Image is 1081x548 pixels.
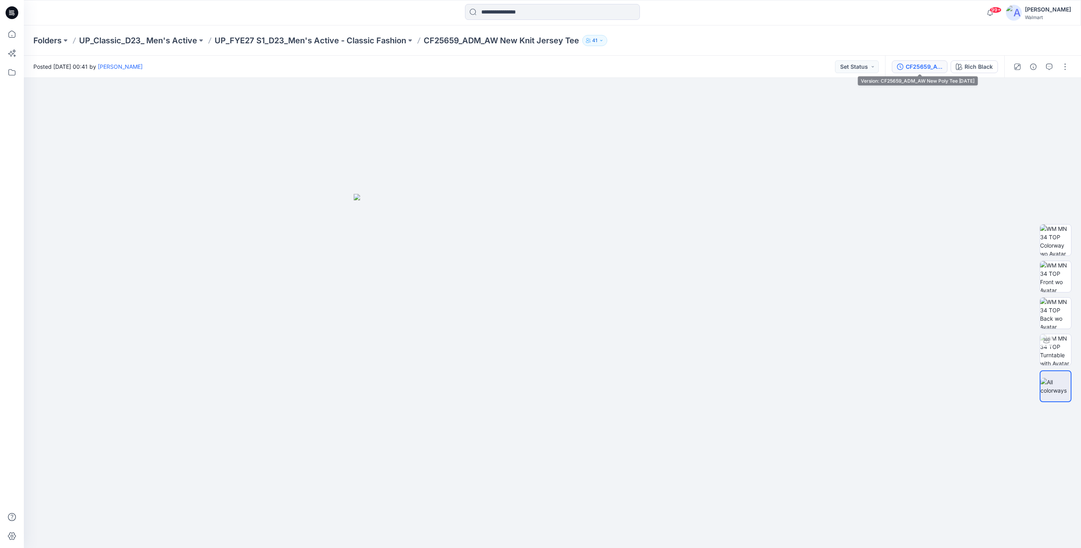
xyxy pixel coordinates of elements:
a: Folders [33,35,62,46]
img: WM MN 34 TOP Front wo Avatar [1040,261,1071,292]
p: 41 [592,36,597,45]
img: WM MN 34 TOP Colorway wo Avatar [1040,225,1071,256]
span: 99+ [990,7,1002,13]
img: avatar [1006,5,1022,21]
div: Rich Black [965,62,993,71]
button: Details [1027,60,1040,73]
p: CF25659_ADM_AW New Knit Jersey Tee [424,35,579,46]
button: 41 [582,35,607,46]
span: Posted [DATE] 00:41 by [33,62,143,71]
div: CF25659_ADM_AW New Poly Tee 11AUG25 [906,62,942,71]
a: UP_FYE27 S1_D23_Men's Active - Classic Fashion [215,35,406,46]
a: [PERSON_NAME] [98,63,143,70]
img: WM MN 34 TOP Back wo Avatar [1040,298,1071,329]
img: All colorways [1040,378,1071,395]
button: Rich Black [951,60,998,73]
div: Walmart [1025,14,1071,20]
a: UP_Classic_D23_ Men's Active [79,35,197,46]
div: [PERSON_NAME] [1025,5,1071,14]
button: CF25659_ADM_AW New Poly Tee [DATE] [892,60,947,73]
img: WM MN 34 TOP Turntable with Avatar [1040,334,1071,365]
